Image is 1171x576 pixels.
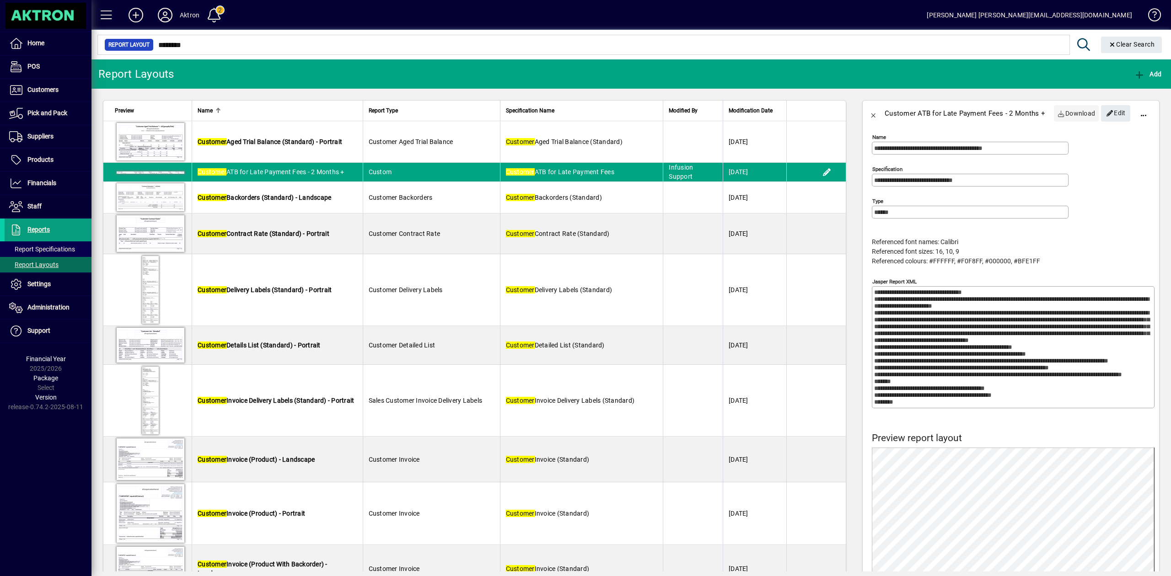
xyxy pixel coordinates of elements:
[121,7,150,23] button: Add
[1106,106,1126,121] span: Edit
[369,106,398,116] span: Report Type
[506,138,623,145] span: Aged Trial Balance (Standard)
[369,397,483,404] span: Sales Customer Invoice Delivery Labels
[723,437,786,482] td: [DATE]
[5,79,91,101] a: Customers
[506,138,535,145] em: Customer
[198,230,329,237] span: Contract Rate (Standard) - Portrait
[9,261,59,268] span: Report Layouts
[506,194,535,201] em: Customer
[1132,66,1164,82] button: Add
[369,106,494,116] div: Report Type
[5,172,91,195] a: Financials
[27,156,54,163] span: Products
[198,510,226,517] em: Customer
[506,341,605,349] span: Detailed List (Standard)
[9,245,75,253] span: Report Specifications
[5,241,91,257] a: Report Specifications
[33,374,58,382] span: Package
[723,326,786,365] td: [DATE]
[198,397,354,404] span: Invoice Delivery Labels (Standard) - Portrait
[27,304,70,311] span: Administration
[150,7,180,23] button: Profile
[108,40,150,49] span: Report Layout
[26,355,66,363] span: Financial Year
[669,164,693,180] span: Infusion Support
[872,166,902,172] mat-label: Specification
[27,63,40,70] span: POS
[98,67,174,81] div: Report Layouts
[872,198,883,204] mat-label: Type
[669,106,698,116] span: Modified By
[729,106,773,116] span: Modification Date
[198,341,226,349] em: Customer
[369,286,443,293] span: Customer Delivery Labels
[198,194,226,201] em: Customer
[198,194,331,201] span: Backorders (Standard) - Landscape
[5,102,91,125] a: Pick and Pack
[506,168,535,176] em: Customer
[198,230,226,237] em: Customer
[27,226,50,233] span: Reports
[723,163,786,181] td: [DATE]
[27,203,42,210] span: Staff
[820,165,834,179] button: Edit
[723,121,786,163] td: [DATE]
[723,181,786,213] td: [DATE]
[198,286,226,293] em: Customer
[5,320,91,342] a: Support
[27,133,54,140] span: Suppliers
[1141,2,1160,32] a: Knowledge Base
[198,286,332,293] span: Delivery Labels (Standard) - Portrait
[729,106,781,116] div: Modification Date
[1101,37,1162,53] button: Clear
[872,134,886,140] mat-label: Name
[369,138,453,145] span: Customer Aged Trial Balance
[369,456,420,463] span: Customer Invoice
[198,510,305,517] span: Invoice (Product) - Portrait
[369,168,392,176] span: Custom
[506,286,535,293] em: Customer
[506,510,535,517] em: Customer
[506,341,535,349] em: Customer
[506,456,590,463] span: Invoice (Standard)
[506,106,658,116] div: Specification Name
[5,195,91,218] a: Staff
[5,149,91,171] a: Products
[198,138,226,145] em: Customer
[1054,105,1099,122] a: Download
[5,296,91,319] a: Administration
[872,432,1155,444] h4: Preview report layout
[506,510,590,517] span: Invoice (Standard)
[506,168,614,176] span: ATB for Late Payment Fees
[115,106,134,116] span: Preview
[27,109,67,117] span: Pick and Pack
[872,248,959,255] span: Referenced font sizes: 16, 10, 9
[198,397,226,404] em: Customer
[5,55,91,78] a: POS
[506,456,535,463] em: Customer
[506,286,612,293] span: Delivery Labels (Standard)
[198,138,342,145] span: Aged Trial Balance (Standard) - Portrait
[198,168,344,176] span: ATB for Late Payment Fees - 2 Months +
[506,230,610,237] span: Contract Rate (Standard)
[1108,41,1155,48] span: Clear Search
[198,560,226,568] em: Customer
[723,254,786,326] td: [DATE]
[369,194,433,201] span: Customer Backorders
[506,397,635,404] span: Invoice Delivery Labels (Standard)
[1101,105,1130,122] button: Edit
[723,365,786,437] td: [DATE]
[506,106,554,116] span: Specification Name
[180,8,199,22] div: Aktron
[198,456,315,463] span: Invoice (Product) - Landscape
[27,179,56,187] span: Financials
[369,230,440,237] span: Customer Contract Rate
[723,213,786,254] td: [DATE]
[723,482,786,545] td: [DATE]
[5,125,91,148] a: Suppliers
[506,565,590,572] span: Invoice (Standard)
[863,102,885,124] button: Back
[872,257,1040,265] span: Referenced colours: #FFFFFF, #F0F8FF, #000000, #BFE1FF
[506,230,535,237] em: Customer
